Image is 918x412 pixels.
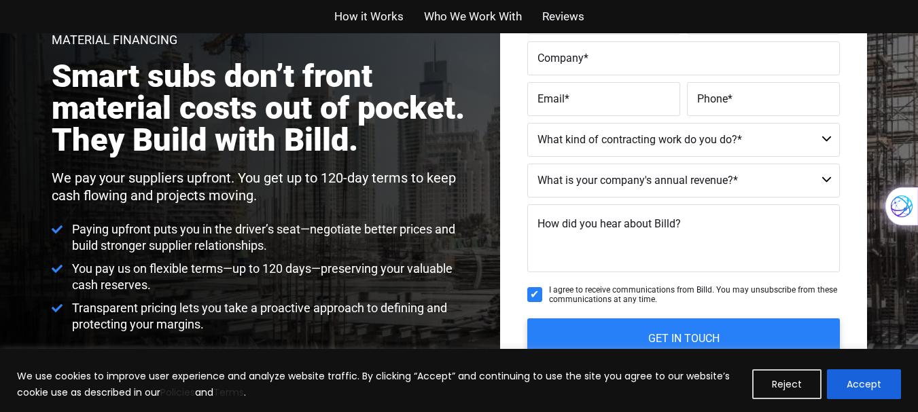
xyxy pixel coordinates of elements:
[549,285,840,305] span: I agree to receive communications from Billd. You may unsubscribe from these communications at an...
[334,7,404,26] a: How it Works
[542,7,584,26] a: Reviews
[17,368,742,400] p: We use cookies to improve user experience and analyze website traffic. By clicking “Accept” and c...
[52,169,474,204] p: We pay your suppliers upfront. You get up to 120-day terms to keep cash flowing and projects moving.
[52,60,474,155] h2: Smart subs don’t front material costs out of pocket. They Build with Billd.
[537,92,565,105] span: Email
[697,92,728,105] span: Phone
[752,369,822,399] button: Reject
[527,287,542,302] input: I agree to receive communications from Billd. You may unsubscribe from these communications at an...
[537,217,681,230] span: How did you hear about Billd?
[424,7,522,26] a: Who We Work With
[827,369,901,399] button: Accept
[537,52,584,64] span: Company
[160,386,195,399] a: Policies
[527,318,840,359] input: GET IN TOUCH
[213,386,244,399] a: Terms
[52,34,177,46] h1: Material Financing
[69,261,474,293] span: You pay us on flexible terms—up to 120 days—preserving your valuable cash reserves.
[69,221,474,254] span: Paying upfront puts you in the driver’s seat—negotiate better prices and build stronger supplier ...
[69,300,474,333] span: Transparent pricing lets you take a proactive approach to defining and protecting your margins.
